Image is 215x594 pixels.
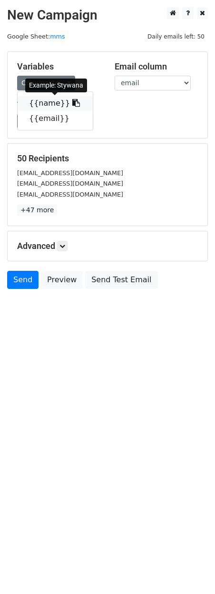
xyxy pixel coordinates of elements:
a: Send [7,271,39,289]
h5: Advanced [17,241,198,251]
a: Send Test Email [85,271,157,289]
a: Copy/paste... [17,76,75,90]
h2: New Campaign [7,7,208,23]
a: {{name}} [18,96,93,111]
a: {{email}} [18,111,93,126]
h5: Variables [17,61,100,72]
a: Daily emails left: 50 [144,33,208,40]
span: Daily emails left: 50 [144,31,208,42]
small: [EMAIL_ADDRESS][DOMAIN_NAME] [17,169,123,177]
div: Example: Stywana [25,79,87,92]
small: [EMAIL_ADDRESS][DOMAIN_NAME] [17,191,123,198]
iframe: Chat Widget [167,548,215,594]
h5: Email column [115,61,198,72]
h5: 50 Recipients [17,153,198,164]
a: +47 more [17,204,57,216]
a: mms [50,33,65,40]
small: Google Sheet: [7,33,65,40]
a: Preview [41,271,83,289]
small: [EMAIL_ADDRESS][DOMAIN_NAME] [17,180,123,187]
